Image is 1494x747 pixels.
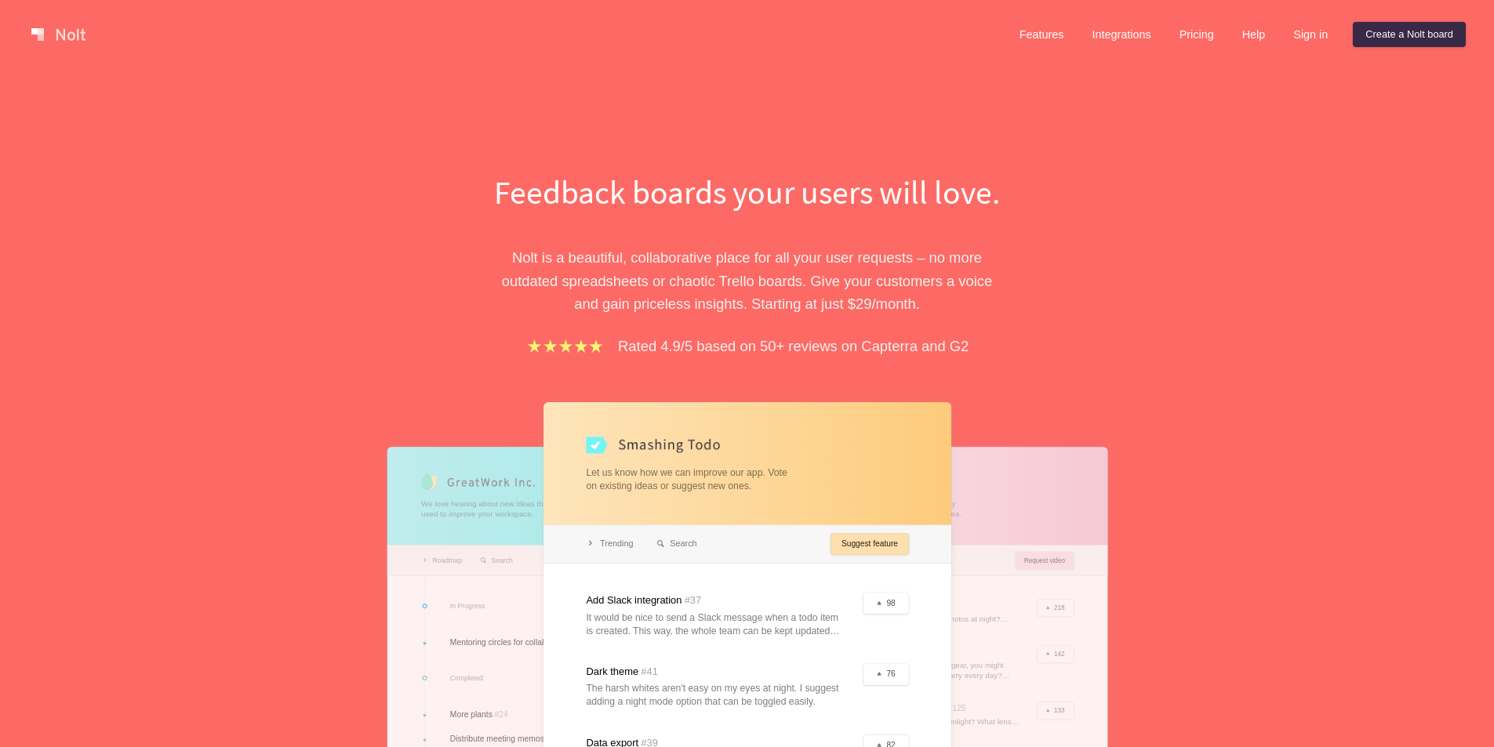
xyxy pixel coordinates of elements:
[1007,22,1077,47] a: Features
[1230,22,1278,47] a: Help
[1167,22,1227,47] a: Pricing
[1281,22,1340,47] a: Sign in
[1079,22,1163,47] a: Integrations
[477,246,1018,315] p: Nolt is a beautiful, collaborative place for all your user requests – no more outdated spreadshee...
[477,169,1018,215] h1: Feedback boards your users will love.
[1353,22,1466,47] a: Create a Nolt board
[525,337,605,355] img: stars.b067e34983.png
[618,335,969,357] p: Rated 4.9/5 based on 50+ reviews on Capterra and G2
